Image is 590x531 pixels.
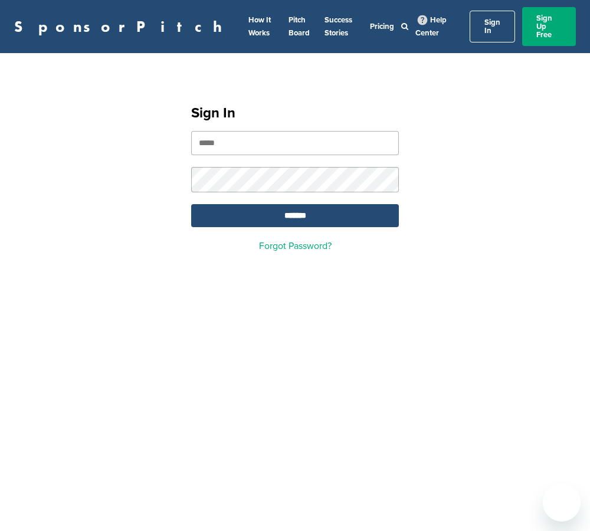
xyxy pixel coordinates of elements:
a: Pitch Board [289,15,310,38]
h1: Sign In [191,103,399,124]
a: How It Works [248,15,271,38]
a: SponsorPitch [14,19,230,34]
a: Forgot Password? [259,240,332,252]
a: Pricing [370,22,394,31]
a: Sign Up Free [522,7,576,46]
a: Success Stories [324,15,352,38]
a: Help Center [415,13,447,40]
a: Sign In [470,11,515,42]
iframe: Button to launch messaging window [543,484,581,522]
